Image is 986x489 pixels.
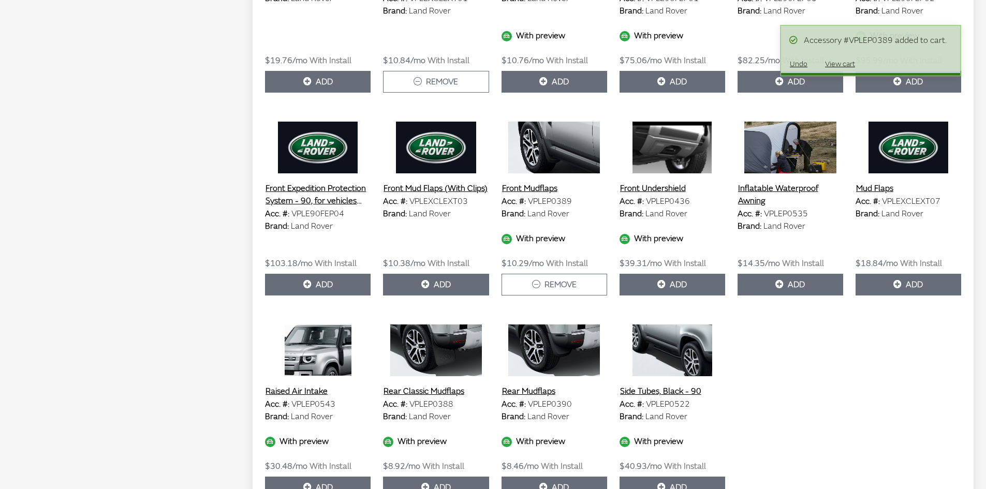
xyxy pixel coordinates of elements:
[265,398,289,410] label: Acc. #:
[738,5,761,17] label: Brand:
[409,6,451,16] span: Land Rover
[502,398,526,410] label: Acc. #:
[265,410,289,423] label: Brand:
[664,55,706,66] span: With Install
[265,122,371,173] img: Image for Front Expedition Protection System - 90, for vehicles without Front Undershield &amp; w...
[664,258,706,269] span: With Install
[383,324,489,376] img: Image for Rear Classic Mudflaps
[763,221,805,231] span: Land Rover
[646,196,690,206] span: VPLEP0436
[620,55,662,66] span: $75.06/mo
[502,324,607,376] img: Image for Rear Mudflaps
[881,6,923,16] span: Land Rover
[645,6,687,16] span: Land Rover
[383,208,407,220] label: Brand:
[856,71,961,93] button: Add
[856,208,879,220] label: Brand:
[620,232,725,245] div: With preview
[620,5,643,17] label: Brand:
[620,71,725,93] button: Add
[265,208,289,220] label: Acc. #:
[428,258,469,269] span: With Install
[527,411,569,422] span: Land Rover
[856,258,898,269] span: $18.84/mo
[502,274,607,295] button: Remove
[383,258,425,269] span: $10.38/mo
[422,461,464,471] span: With Install
[782,258,824,269] span: With Install
[546,55,588,66] span: With Install
[502,122,607,173] img: Image for Front Mudflaps
[664,461,706,471] span: With Install
[804,34,950,47] div: Accessory #VPLEP0389 added to cart.
[383,5,407,17] label: Brand:
[310,461,351,471] span: With Install
[856,274,961,295] button: Add
[265,461,307,471] span: $30.48/mo
[502,55,544,66] span: $10.76/mo
[502,410,525,423] label: Brand:
[645,209,687,219] span: Land Rover
[738,220,761,232] label: Brand:
[409,196,468,206] span: VPLEXCLEXT03
[881,209,923,219] span: Land Rover
[620,461,662,471] span: $40.93/mo
[856,5,879,17] label: Brand:
[383,384,465,398] button: Rear Classic Mudflaps
[620,182,686,195] button: Front Undershield
[738,182,843,208] button: Inflatable Waterproof Awning
[900,258,942,269] span: With Install
[502,461,539,471] span: $8.46/mo
[383,461,420,471] span: $8.92/mo
[645,411,687,422] span: Land Rover
[409,209,451,219] span: Land Rover
[620,398,644,410] label: Acc. #:
[265,55,307,66] span: $19.76/mo
[383,55,425,66] span: $10.84/mo
[315,258,357,269] span: With Install
[856,182,894,195] button: Mud Flaps
[310,55,351,66] span: With Install
[620,435,725,448] div: With preview
[620,384,702,398] button: Side Tubes, Black - 90
[383,71,489,93] button: Remove
[738,71,843,93] button: Add
[620,324,725,376] img: Image for Side Tubes, Black - 90
[816,55,864,73] button: View cart
[620,274,725,295] button: Add
[738,208,762,220] label: Acc. #:
[502,208,525,220] label: Brand:
[383,398,407,410] label: Acc. #:
[620,29,725,42] div: With preview
[502,384,556,398] button: Rear Mudflaps
[646,399,690,409] span: VPLEP0522
[781,55,816,73] button: Undo
[383,274,489,295] button: Add
[291,399,335,409] span: VPLEP0543
[856,122,961,173] img: Image for Mud Flaps
[546,258,588,269] span: With Install
[383,182,488,195] button: Front Mud Flaps (With Clips)
[383,195,407,208] label: Acc. #:
[502,258,544,269] span: $10.29/mo
[265,71,371,93] button: Add
[502,29,607,42] div: With preview
[856,195,880,208] label: Acc. #:
[620,195,644,208] label: Acc. #:
[502,71,607,93] button: Add
[882,196,940,206] span: VPLEXCLEXT07
[620,258,662,269] span: $39.31/mo
[763,6,805,16] span: Land Rover
[738,122,843,173] img: Image for Inflatable Waterproof Awning
[265,220,289,232] label: Brand:
[291,221,333,231] span: Land Rover
[383,435,489,448] div: With preview
[291,209,344,219] span: VPLE90FEP04
[265,435,371,448] div: With preview
[528,399,572,409] span: VPLEP0390
[409,399,453,409] span: VPLEP0388
[620,122,725,173] img: Image for Front Undershield
[502,195,526,208] label: Acc. #:
[620,410,643,423] label: Brand:
[502,182,558,195] button: Front Mudflaps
